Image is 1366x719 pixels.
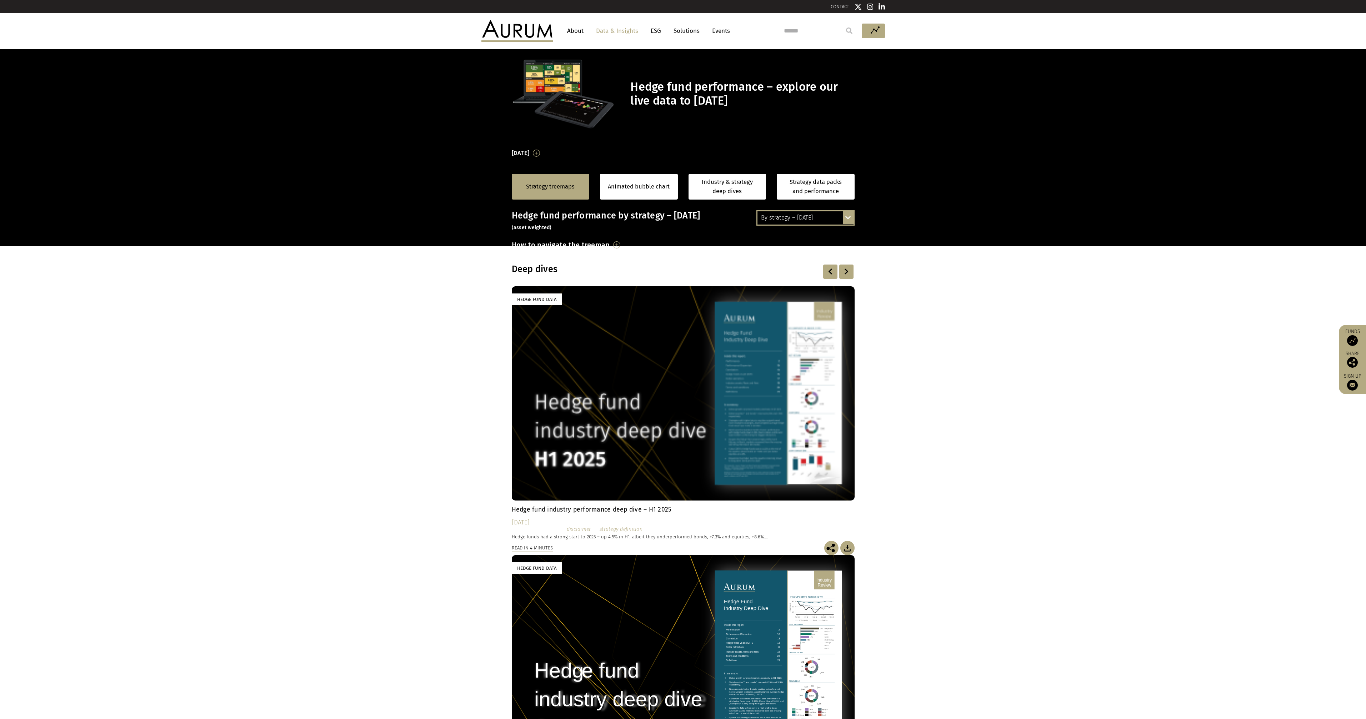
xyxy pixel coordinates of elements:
[512,225,552,231] small: (asset weighted)
[512,562,562,574] div: Hedge Fund Data
[512,293,562,305] div: Hedge Fund Data
[1347,357,1358,368] img: Share this post
[512,239,610,251] h3: How to navigate the treemap
[840,541,855,555] img: Download Article
[1347,335,1358,346] img: Access Funds
[1342,373,1362,391] a: Sign up
[512,506,855,513] h4: Hedge fund industry performance deep dive – H1 2025
[842,24,856,38] input: Submit
[757,211,854,224] div: By strategy – [DATE]
[512,544,553,552] div: Read in 4 minutes
[824,541,839,555] img: Share this post
[564,24,587,37] a: About
[481,20,553,41] img: Aurum
[689,174,766,200] a: Industry & strategy deep dives
[512,210,855,232] h3: Hedge fund performance by strategy – [DATE]
[855,3,862,10] img: Twitter icon
[1342,328,1362,346] a: Funds
[1342,351,1362,368] div: Share
[867,3,874,10] img: Instagram icon
[512,264,762,275] h3: Deep dives
[512,148,530,159] h3: [DATE]
[630,80,852,108] h1: Hedge fund performance – explore our live data to [DATE]
[1347,380,1358,391] img: Sign up to our newsletter
[831,4,849,9] a: CONTACT
[709,24,730,37] a: Events
[608,182,670,191] a: Animated bubble chart
[879,3,885,10] img: Linkedin icon
[670,24,703,37] a: Solutions
[512,533,855,540] p: Hedge funds had a strong start to 2025 – up 4.5% in H1, albeit they underperformed bonds, +7.3% a...
[512,518,855,528] div: [DATE]
[592,24,642,37] a: Data & Insights
[777,174,855,200] a: Strategy data packs and performance
[647,24,665,37] a: ESG
[526,182,575,191] a: Strategy treemaps
[512,286,855,541] a: Hedge Fund Data Hedge fund industry performance deep dive – H1 2025 [DATE] Hedge funds had a stro...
